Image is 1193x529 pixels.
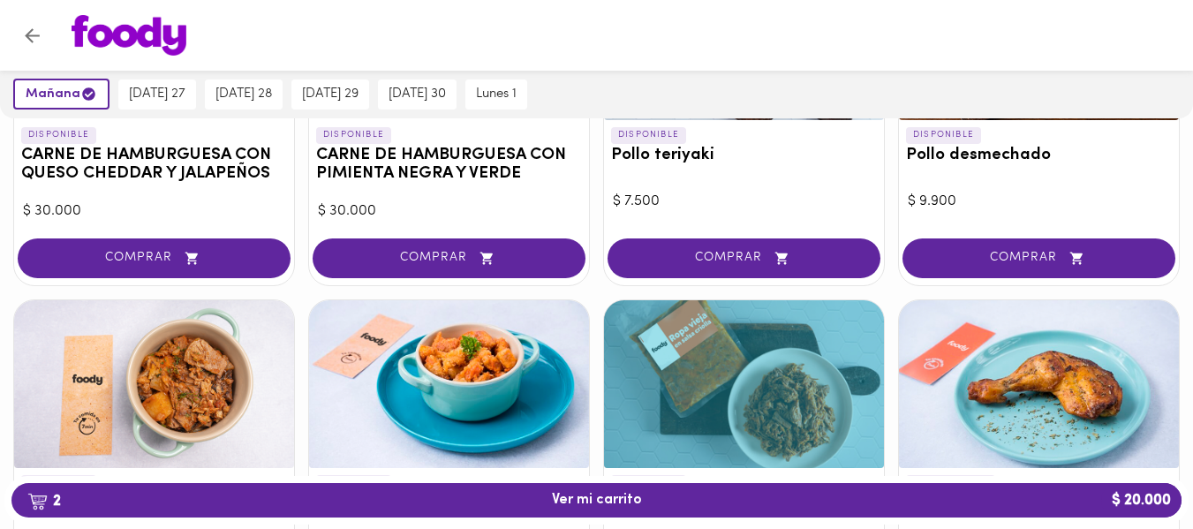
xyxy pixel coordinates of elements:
[378,79,457,110] button: [DATE] 30
[18,238,291,278] button: COMPRAR
[611,147,877,165] h3: Pollo teriyaki
[1091,427,1175,511] iframe: Messagebird Livechat Widget
[389,87,446,102] span: [DATE] 30
[291,79,369,110] button: [DATE] 29
[313,238,585,278] button: COMPRAR
[906,147,1172,165] h3: Pollo desmechado
[613,192,875,212] div: $ 7.500
[21,127,96,143] p: DISPONIBLE
[13,79,109,110] button: mañana
[925,251,1153,266] span: COMPRAR
[335,251,563,266] span: COMPRAR
[14,300,294,468] div: Goulash de carne
[316,127,391,143] p: DISPONIBLE
[908,192,1170,212] div: $ 9.900
[11,14,54,57] button: Volver
[21,147,287,184] h3: CARNE DE HAMBURGUESA CON QUESO CHEDDAR Y JALAPEÑOS
[906,127,981,143] p: DISPONIBLE
[11,483,1182,518] button: 2Ver mi carrito$ 20.000
[302,87,359,102] span: [DATE] 29
[309,300,589,468] div: Cerdo Agridulce Apanado
[205,79,283,110] button: [DATE] 28
[215,87,272,102] span: [DATE] 28
[129,87,185,102] span: [DATE] 27
[17,489,72,512] b: 2
[23,201,285,222] div: $ 30.000
[118,79,196,110] button: [DATE] 27
[316,147,582,184] h3: CARNE DE HAMBURGUESA CON PIMIENTA NEGRA Y VERDE
[899,300,1179,468] div: Pierna pernil al horno
[72,15,186,56] img: logo.png
[476,87,517,102] span: lunes 1
[630,251,858,266] span: COMPRAR
[552,492,642,509] span: Ver mi carrito
[26,86,97,102] span: mañana
[608,238,880,278] button: COMPRAR
[604,300,884,468] div: Ropa Vieja Desmechada
[27,493,48,510] img: cart.png
[465,79,527,110] button: lunes 1
[902,238,1175,278] button: COMPRAR
[40,251,268,266] span: COMPRAR
[318,201,580,222] div: $ 30.000
[611,127,686,143] p: DISPONIBLE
